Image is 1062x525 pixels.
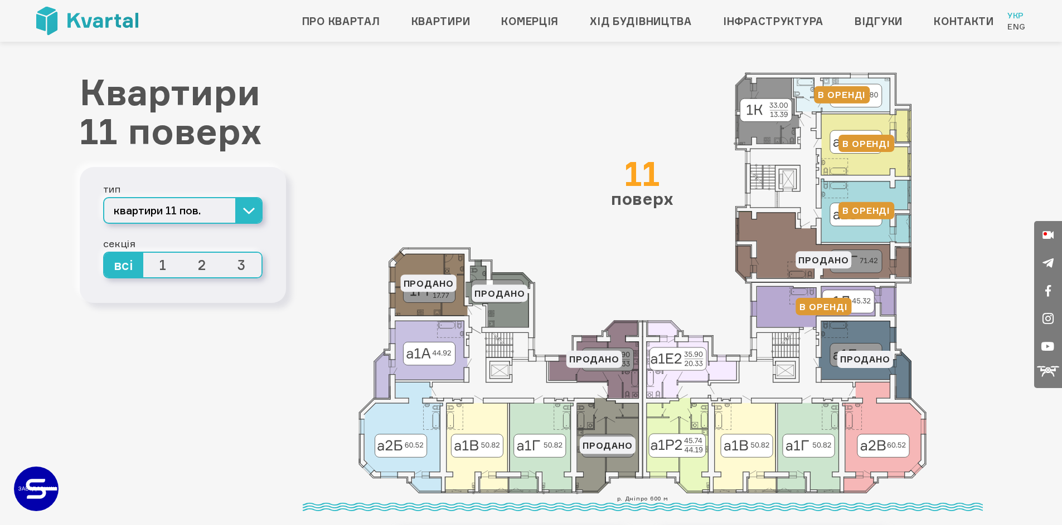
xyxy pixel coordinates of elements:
[143,253,183,277] span: 1
[18,485,56,492] text: ЗАБУДОВНИК
[80,72,286,150] h1: Квартири 11 поверх
[183,253,222,277] span: 2
[1007,10,1026,21] a: Укр
[303,494,983,511] div: р. Дніпро 600 м
[103,180,263,197] div: тип
[36,7,138,35] img: Kvartal
[103,235,263,252] div: секція
[723,12,823,30] a: Інфраструктура
[14,467,59,511] a: ЗАБУДОВНИК
[103,197,263,224] button: квартири 11 пов.
[222,253,261,277] span: 3
[1007,21,1026,32] a: Eng
[302,12,380,30] a: Про квартал
[611,157,674,207] div: поверх
[590,12,692,30] a: Хід будівництва
[501,12,559,30] a: Комерція
[611,157,674,190] div: 11
[934,12,994,30] a: Контакти
[411,12,471,30] a: Квартири
[855,12,903,30] a: Відгуки
[104,253,144,277] span: всі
